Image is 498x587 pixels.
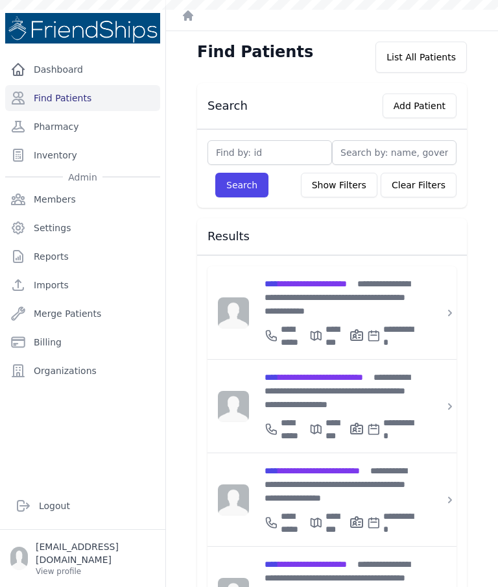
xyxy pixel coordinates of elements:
button: Add Patient [383,94,456,118]
a: Settings [5,215,160,241]
a: Inventory [5,142,160,168]
a: Reports [5,244,160,269]
button: Search [215,173,268,197]
a: Logout [10,493,155,519]
div: List All Patients [375,42,467,73]
img: person-242608b1a05df3501eefc295dc1bc67a.jpg [218,297,249,329]
a: Members [5,186,160,212]
img: person-242608b1a05df3501eefc295dc1bc67a.jpg [218,391,249,422]
p: [EMAIL_ADDRESS][DOMAIN_NAME] [36,540,155,566]
a: Merge Patients [5,301,160,327]
a: Organizations [5,358,160,384]
h3: Results [207,229,456,244]
img: person-242608b1a05df3501eefc295dc1bc67a.jpg [218,484,249,516]
input: Search by: name, government id or phone [332,140,456,165]
input: Find by: id [207,140,332,165]
a: Imports [5,272,160,298]
button: Show Filters [301,173,377,197]
a: [EMAIL_ADDRESS][DOMAIN_NAME] View profile [10,540,155,577]
a: Dashboard [5,56,160,82]
p: View profile [36,566,155,577]
h1: Find Patients [197,42,313,62]
span: Admin [63,171,102,184]
a: Pharmacy [5,114,160,140]
img: Medical Missions EMR [5,13,160,44]
h3: Search [207,98,248,114]
button: Clear Filters [381,173,456,197]
a: Find Patients [5,85,160,111]
a: Billing [5,329,160,355]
